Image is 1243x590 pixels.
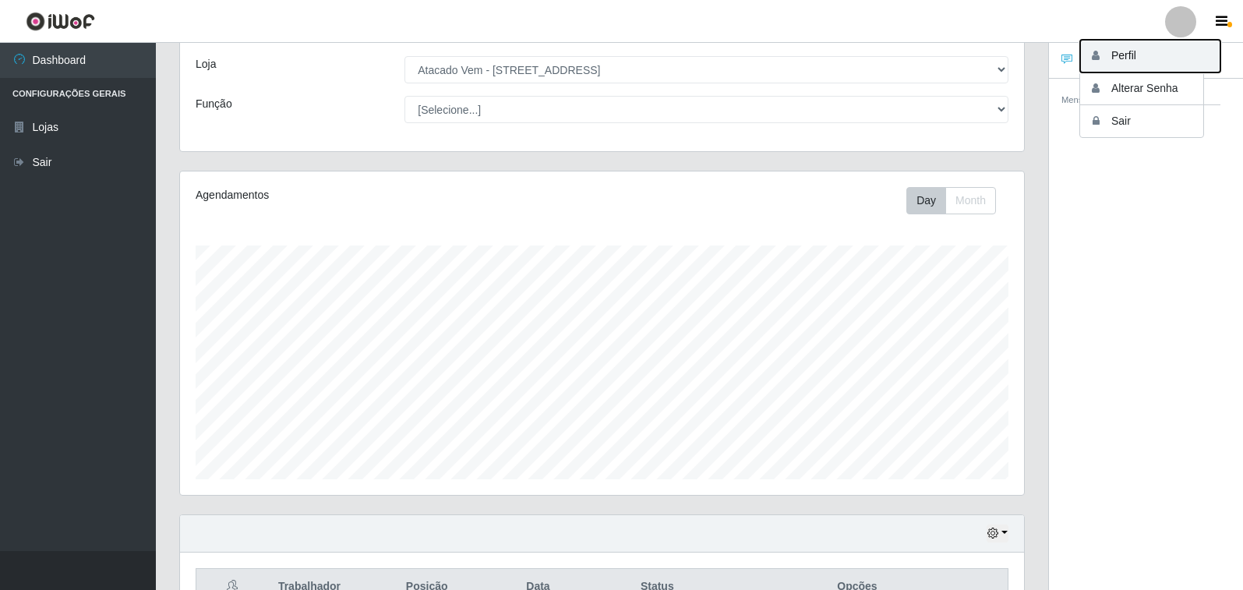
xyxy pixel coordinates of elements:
div: Agendamentos [196,187,521,203]
label: Função [196,96,232,112]
label: Loja [196,56,216,72]
button: Alterar Senha [1080,72,1220,105]
button: Month [945,187,996,214]
div: First group [906,187,996,214]
small: Mensagem do Administrativo [1061,95,1174,104]
button: Perfil [1080,40,1220,72]
div: Toolbar with button groups [906,187,1008,214]
button: Day [906,187,946,214]
button: Sair [1080,105,1220,137]
img: CoreUI Logo [26,12,95,31]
